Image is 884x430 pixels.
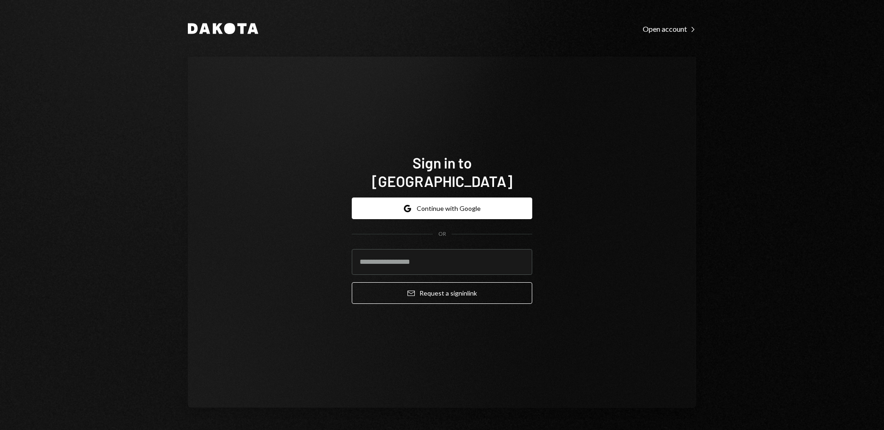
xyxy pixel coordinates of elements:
[438,230,446,238] div: OR
[352,282,532,304] button: Request a signinlink
[352,153,532,190] h1: Sign in to [GEOGRAPHIC_DATA]
[352,198,532,219] button: Continue with Google
[643,24,696,34] div: Open account
[643,23,696,34] a: Open account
